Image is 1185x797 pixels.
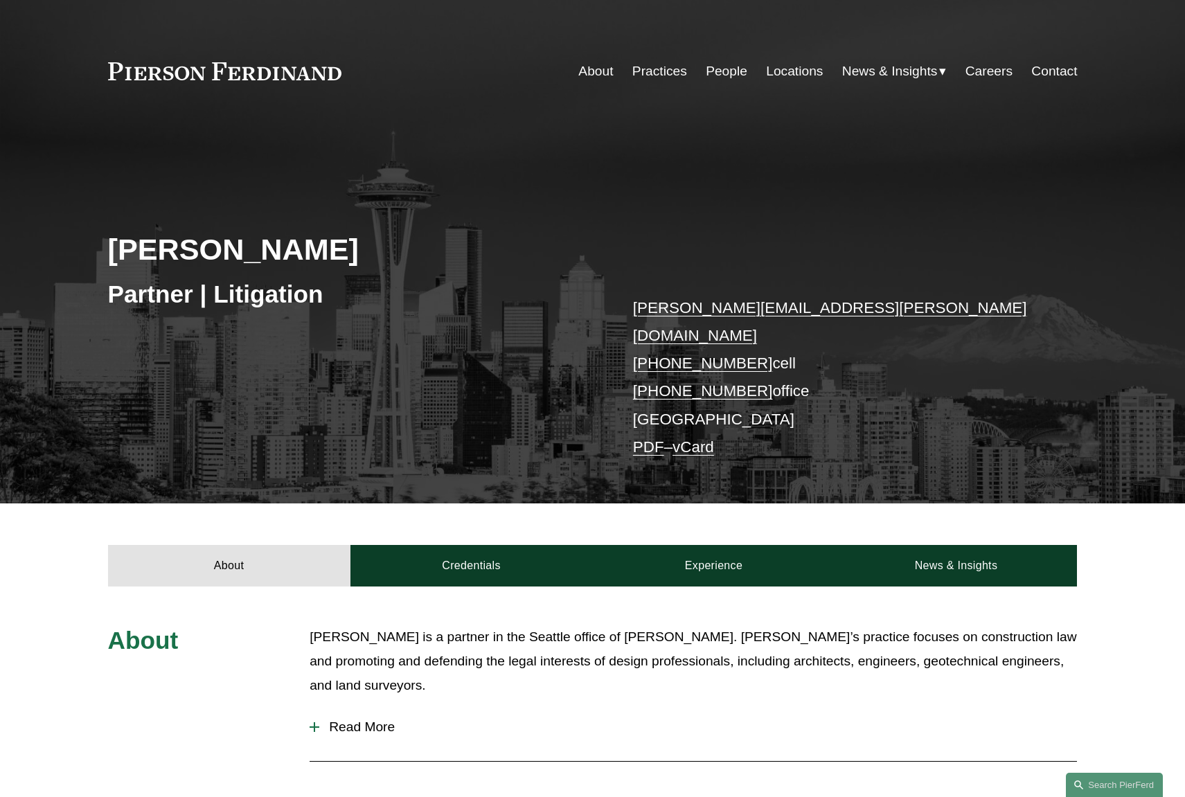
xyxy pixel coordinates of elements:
a: [PHONE_NUMBER] [633,382,773,400]
a: About [108,545,350,586]
a: folder dropdown [842,58,947,84]
a: Careers [965,58,1013,84]
a: [PHONE_NUMBER] [633,355,773,372]
a: News & Insights [835,545,1077,586]
a: [PERSON_NAME][EMAIL_ADDRESS][PERSON_NAME][DOMAIN_NAME] [633,299,1027,344]
a: Credentials [350,545,593,586]
p: [PERSON_NAME] is a partner in the Seattle office of [PERSON_NAME]. [PERSON_NAME]’s practice focus... [310,625,1077,697]
a: Practices [632,58,687,84]
a: Locations [766,58,823,84]
a: People [706,58,747,84]
span: Read More [319,719,1077,735]
span: News & Insights [842,60,938,84]
p: cell office [GEOGRAPHIC_DATA] – [633,294,1037,462]
a: PDF [633,438,664,456]
button: Read More [310,709,1077,745]
h3: Partner | Litigation [108,279,593,310]
a: vCard [672,438,714,456]
a: Contact [1031,58,1077,84]
a: About [578,58,613,84]
a: Experience [593,545,835,586]
h2: [PERSON_NAME] [108,231,593,267]
a: Search this site [1066,773,1163,797]
span: About [108,627,179,654]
